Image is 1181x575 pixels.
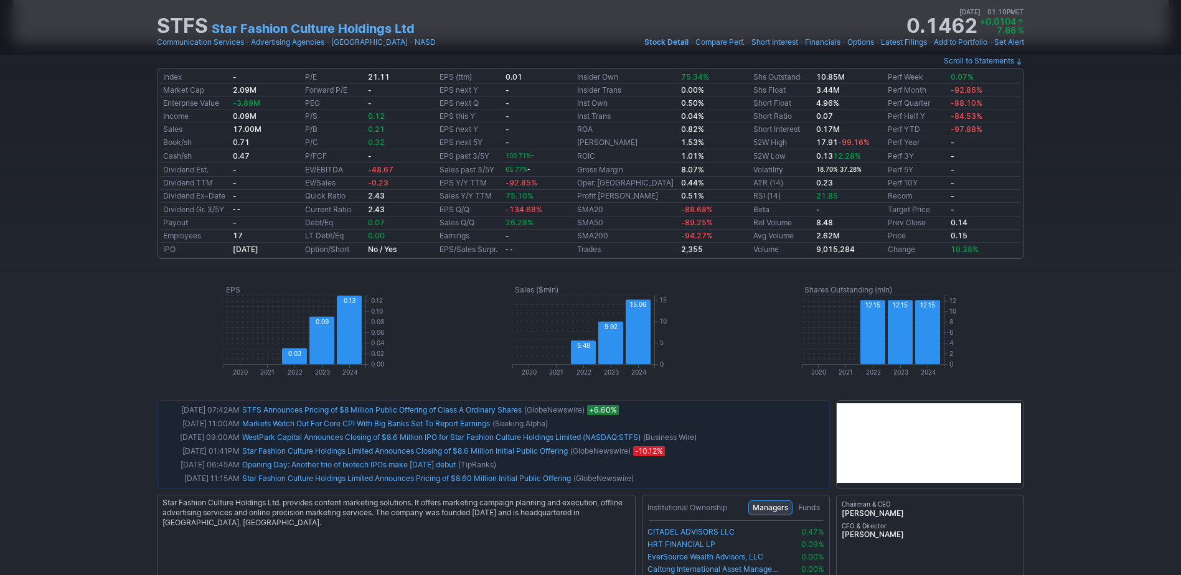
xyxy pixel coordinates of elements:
text: 12.15 [893,301,908,309]
b: - [368,98,372,108]
text: 0 [660,360,664,368]
td: Prev Close [885,217,948,230]
text: 12.15 [865,301,880,309]
b: 0.09M [233,111,256,121]
b: 1.01% [681,151,704,161]
td: P/FCF [303,149,365,163]
span: • [989,36,993,49]
span: % [1017,25,1024,35]
span: Chairman & CEO [842,500,1019,508]
b: 0.23 [816,178,833,187]
td: Perf YTD [885,123,948,136]
text: 4 [949,339,953,347]
span: (GlobeNewswire) [573,472,634,485]
a: Scroll to Statements [944,56,1023,65]
span: (GlobeNewswire) [570,445,631,457]
b: 1.53% [681,138,704,147]
text: 0.04 [371,339,384,347]
span: -99.16% [838,138,870,147]
td: Avg Volume [751,230,814,243]
b: 2.09M [233,85,256,95]
span: -48.67 [368,165,393,174]
b: - [506,85,509,95]
td: Dividend Gr. 3/5Y [161,203,230,217]
a: Short Interest [751,36,798,49]
small: - - [506,246,512,253]
span: (TipRanks) [458,459,496,471]
td: EV/EBITDA [303,163,365,177]
span: 0.12 [368,111,385,121]
h4: Institutional Ownership [647,503,727,513]
td: Insider Trans [575,84,679,97]
a: 0.17M [816,124,840,134]
a: Add to Portfolio [934,36,987,49]
a: 4.96% [816,98,839,108]
a: Options [847,36,874,49]
span: • [875,36,880,49]
text: 0.13 [344,297,355,304]
td: Volatility [751,163,814,177]
b: 17 [233,231,243,240]
text: 2020 [522,368,537,376]
text: 2024 [631,368,646,376]
td: EPS next Y [437,123,502,136]
img: nic2x2.gif [157,394,583,400]
text: 2020 [811,368,826,376]
span: 0.00 [368,231,385,240]
td: [DATE] 07:42AM [160,403,241,417]
img: nic2x2.gif [157,489,583,495]
b: - [506,111,509,121]
td: Perf Quarter [885,97,948,110]
td: Quick Ratio [303,190,365,203]
td: SMA200 [575,230,679,243]
td: Income [161,110,230,123]
text: EPS [226,285,240,294]
td: P/S [303,110,365,123]
text: 2 [949,350,953,357]
td: EPS next 5Y [437,136,502,149]
b: [DATE] [233,245,258,254]
b: 0.47 [233,151,250,161]
b: 21.11 [368,72,390,82]
span: [DATE] 01:10PM ET [959,6,1024,17]
b: 3.44M [816,85,840,95]
text: Sales ($mln) [515,285,558,294]
a: Star Fashion Culture Holdings Ltd [212,20,415,37]
b: 0.14 [951,218,967,227]
td: Gross Margin [575,163,679,177]
b: 0.71 [233,138,250,147]
img: nic2x2.gif [636,539,641,540]
b: 8.48 [816,218,833,227]
b: - [233,178,237,187]
span: -84.53% [951,111,982,121]
span: • [690,36,694,49]
td: EPS next Y [437,84,502,97]
b: 10.85M [816,72,845,82]
small: - - [233,206,240,213]
b: - [816,205,820,214]
b: - [506,98,509,108]
td: Sales Q/Q [437,217,502,230]
text: 12.15 [920,301,935,309]
span: • [842,36,846,49]
b: - [233,165,237,174]
span: [PERSON_NAME] [842,508,1019,518]
b: 0.04% [681,111,704,121]
text: 15 [660,296,667,304]
td: Inst Own [575,97,679,110]
b: 0.44% [681,178,704,187]
b: 0.00% [681,85,704,95]
td: Perf 10Y [885,177,948,190]
span: 12.28% [833,151,861,161]
span: Managers [753,502,788,514]
td: Book/sh [161,136,230,149]
text: 8 [949,318,953,325]
text: 2021 [260,368,275,376]
h1: STFS [157,16,208,36]
span: • [326,36,330,49]
button: Funds [794,500,824,515]
span: 100.71% [506,152,531,159]
span: 26.28% [506,218,534,227]
text: 0.10 [371,307,383,315]
td: EPS this Y [437,110,502,123]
